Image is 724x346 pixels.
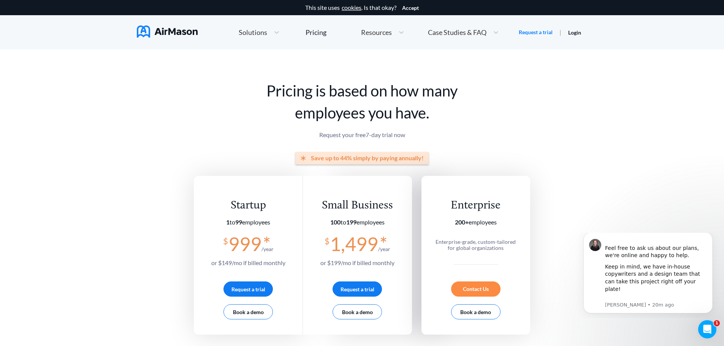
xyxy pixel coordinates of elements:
span: or $ 199 /mo if billed monthly [320,259,394,266]
b: 199 [346,218,356,226]
span: to [226,218,242,226]
div: Contact Us [451,281,501,297]
span: or $ 149 /mo if billed monthly [211,259,285,266]
section: employees [211,219,285,226]
a: cookies [342,4,361,11]
span: 1 [714,320,720,326]
span: 999 [228,232,261,255]
span: | [559,28,561,36]
span: Save up to 44% simply by paying annually! [311,155,424,161]
p: Request your free 7 -day trial now [194,131,530,138]
span: $ [325,233,330,246]
button: Book a demo [451,304,501,319]
iframe: Intercom live chat [698,320,716,338]
span: Solutions [239,29,267,36]
button: Request a trial [223,281,273,297]
h1: Pricing is based on how many employees you have. [194,80,530,124]
b: 100 [330,218,341,226]
img: Profile image for Holly [17,6,29,18]
span: Enterprise-grade, custom-tailored for global organizations [436,239,516,251]
span: $ [223,233,228,246]
a: Request a trial [519,28,553,36]
button: Book a demo [333,304,382,319]
iframe: Intercom notifications message [572,233,724,318]
section: employees [320,219,394,226]
div: Pricing [306,29,326,36]
a: Pricing [306,25,326,39]
span: Case Studies & FAQ [428,29,486,36]
b: 99 [235,218,242,226]
div: Enterprise [432,199,520,213]
a: Login [568,29,581,36]
section: employees [432,219,520,226]
span: to [330,218,356,226]
button: Book a demo [223,304,273,319]
div: Startup [211,199,285,213]
div: Message content [33,4,135,68]
b: 200+ [455,218,469,226]
img: AirMason Logo [137,25,198,38]
p: Message from Holly, sent 20m ago [33,69,135,76]
button: Accept cookies [402,5,419,11]
div: Keep in mind, we have in-house copywriters and a design team that can take this project right off... [33,30,135,68]
div: Small Business [320,199,394,213]
b: 1 [226,218,230,226]
span: Resources [361,29,392,36]
div: Feel free to ask us about our plans, we're online and happy to help. [33,4,135,27]
button: Request a trial [333,281,382,297]
span: 1,499 [330,232,378,255]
